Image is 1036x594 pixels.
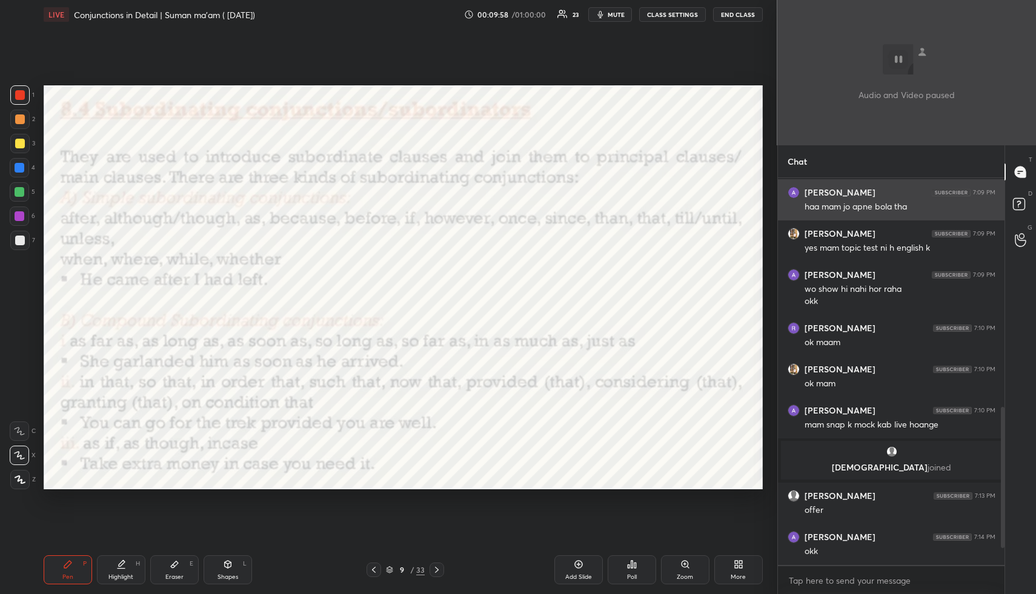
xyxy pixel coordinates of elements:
[788,187,799,198] img: thumbnail.jpg
[190,561,193,567] div: E
[933,366,972,373] img: 4P8fHbbgJtejmAAAAAElFTkSuQmCC
[973,230,995,237] div: 7:09 PM
[10,182,35,202] div: 5
[10,470,36,489] div: Z
[608,10,625,19] span: mute
[10,421,36,441] div: C
[805,269,875,280] h6: [PERSON_NAME]
[974,366,995,373] div: 7:10 PM
[805,364,875,375] h6: [PERSON_NAME]
[805,242,995,254] div: yes mam topic test ni h english k
[885,446,897,458] img: default.png
[565,574,592,580] div: Add Slide
[410,566,414,573] div: /
[805,283,995,295] div: wo show hi nahi hor raha
[805,201,995,213] div: haa mam jo apne bola tha
[1028,189,1032,198] p: D
[778,145,817,177] p: Chat
[805,295,995,308] div: okk
[788,269,799,280] img: thumbnail.jpg
[788,405,799,416] img: thumbnail.jpg
[932,271,971,279] img: 4P8fHbbgJtejmAAAAAElFTkSuQmCC
[805,405,875,416] h6: [PERSON_NAME]
[858,88,955,101] p: Audio and Video paused
[805,378,995,390] div: ok mam
[74,9,255,21] h4: Conjunctions in Detail | Suman ma'am ( [DATE])
[805,337,995,349] div: ok maam
[805,532,875,543] h6: [PERSON_NAME]
[627,574,637,580] div: Poll
[108,574,133,580] div: Highlight
[934,492,972,500] img: 4P8fHbbgJtejmAAAAAElFTkSuQmCC
[932,230,971,237] img: 4P8fHbbgJtejmAAAAAElFTkSuQmCC
[217,574,238,580] div: Shapes
[932,189,971,196] img: 4P8fHbbgJtejmAAAAAElFTkSuQmCC
[928,461,951,473] span: joined
[805,546,995,558] div: okk
[677,574,693,580] div: Zoom
[62,574,73,580] div: Pen
[44,7,69,22] div: LIVE
[933,325,972,332] img: 4P8fHbbgJtejmAAAAAElFTkSuQmCC
[1028,223,1032,232] p: G
[974,407,995,414] div: 7:10 PM
[10,446,36,465] div: X
[788,364,799,375] img: thumbnail.jpg
[588,7,632,22] button: mute
[83,561,87,567] div: P
[10,85,35,105] div: 1
[933,407,972,414] img: 4P8fHbbgJtejmAAAAAElFTkSuQmCC
[933,533,972,541] img: 4P8fHbbgJtejmAAAAAElFTkSuQmCC
[805,228,875,239] h6: [PERSON_NAME]
[973,189,995,196] div: 7:09 PM
[788,490,799,501] img: default.png
[10,110,35,129] div: 2
[10,134,35,153] div: 3
[639,7,706,22] button: CLASS SETTINGS
[788,323,799,334] img: thumbnail.jpg
[974,325,995,332] div: 7:10 PM
[713,7,763,22] button: END CLASS
[10,206,35,226] div: 6
[805,490,875,501] h6: [PERSON_NAME]
[788,532,799,543] img: thumbnail.jpg
[10,231,35,250] div: 7
[416,564,425,575] div: 33
[788,463,995,472] p: [DEMOGRAPHIC_DATA]
[974,533,995,541] div: 7:14 PM
[243,561,247,567] div: L
[973,271,995,279] div: 7:09 PM
[975,492,995,500] div: 7:13 PM
[731,574,746,580] div: More
[788,228,799,239] img: thumbnail.jpg
[805,323,875,334] h6: [PERSON_NAME]
[805,419,995,431] div: mam snap k mock kab live hoange
[778,178,1005,565] div: grid
[805,187,875,198] h6: [PERSON_NAME]
[573,12,579,18] div: 23
[1029,155,1032,164] p: T
[165,574,184,580] div: Eraser
[136,561,140,567] div: H
[805,504,995,516] div: offer
[396,566,408,573] div: 9
[10,158,35,177] div: 4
